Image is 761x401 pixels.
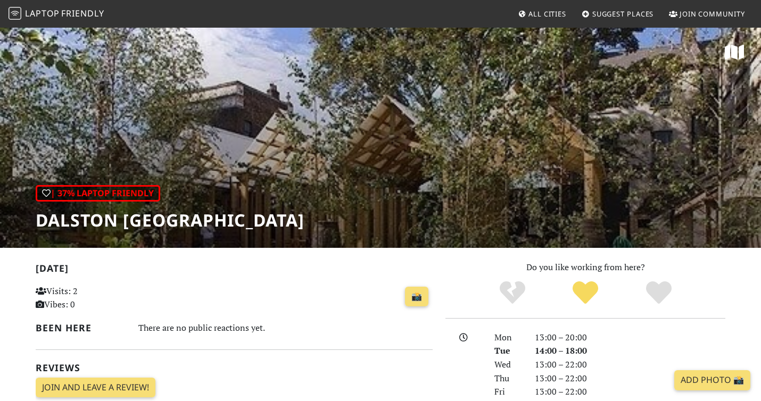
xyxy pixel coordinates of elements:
h1: Dalston [GEOGRAPHIC_DATA] [36,210,304,230]
div: 13:00 – 20:00 [528,331,732,345]
a: 📸 [405,287,428,307]
div: Fri [488,385,528,399]
span: All Cities [528,9,566,19]
div: | 37% Laptop Friendly [36,185,160,202]
a: Join and leave a review! [36,378,155,398]
span: Friendly [61,7,104,19]
img: LaptopFriendly [9,7,21,20]
h2: [DATE] [36,263,433,278]
div: Mon [488,331,528,345]
div: 13:00 – 22:00 [528,372,732,386]
div: Thu [488,372,528,386]
a: Join Community [665,4,749,23]
div: 13:00 – 22:00 [528,358,732,372]
div: Wed [488,358,528,372]
div: 14:00 – 18:00 [528,344,732,358]
h2: Been here [36,322,126,333]
div: Yes [549,280,622,306]
div: Definitely! [622,280,696,306]
div: 13:00 – 22:00 [528,385,732,399]
span: Join Community [680,9,745,19]
a: Add Photo 📸 [674,370,750,390]
a: Suggest Places [577,4,658,23]
div: No [476,280,549,306]
div: Tue [488,344,528,358]
a: All Cities [514,4,570,23]
span: Laptop [25,7,60,19]
p: Visits: 2 Vibes: 0 [36,285,160,312]
p: Do you like working from here? [445,261,725,274]
h2: Reviews [36,362,433,373]
span: Suggest Places [592,9,654,19]
a: LaptopFriendly LaptopFriendly [9,5,104,23]
div: There are no public reactions yet. [138,320,433,336]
